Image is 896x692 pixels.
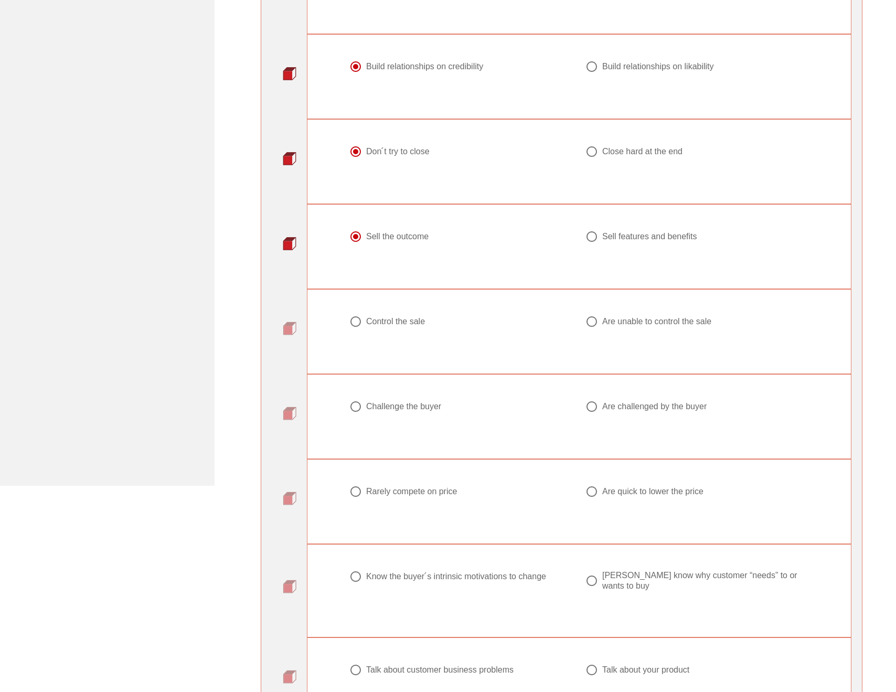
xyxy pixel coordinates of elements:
[283,322,296,335] img: question-bullet.png
[366,316,425,327] div: Control the sale
[366,571,546,582] div: Know the buyer ́s intrinsic motivations to change
[602,401,707,412] div: Are challenged by the buyer
[283,580,296,593] img: question-bullet.png
[283,407,296,420] img: question-bullet.png
[602,570,801,591] div: [PERSON_NAME] know why customer “needs” to or wants to buy
[283,152,296,165] img: question-bullet-actve.png
[283,237,296,250] img: question-bullet-actve.png
[366,61,483,72] div: Build relationships on credibility
[366,401,441,412] div: Challenge the buyer
[366,146,430,157] div: Don ́t try to close
[602,486,703,497] div: Are quick to lower the price
[602,146,682,157] div: Close hard at the end
[283,670,296,684] img: question-bullet.png
[366,486,457,497] div: Rarely compete on price
[602,665,689,675] div: Talk about your product
[283,67,296,80] img: question-bullet-actve.png
[366,231,429,242] div: Sell the outcome
[602,61,714,72] div: Build relationships on likability
[602,231,697,242] div: Sell features and benefits
[366,665,514,675] div: Talk about customer business problems
[602,316,711,327] div: Are unable to control the sale
[283,492,296,505] img: question-bullet.png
